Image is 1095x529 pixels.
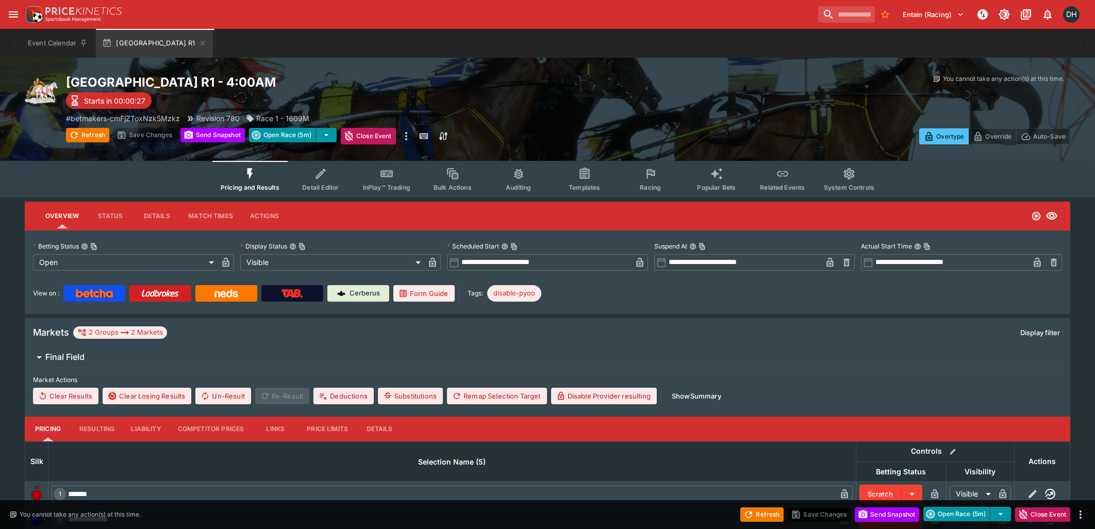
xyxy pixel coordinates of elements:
button: Clear Results [33,388,98,404]
button: Close Event [1015,507,1070,522]
button: Override [968,128,1016,144]
button: more [1074,508,1087,521]
img: Sportsbook Management [45,17,101,22]
img: TabNZ [281,289,303,297]
div: David Howard [1063,6,1080,23]
button: select merge strategy [316,128,337,142]
button: Betting StatusCopy To Clipboard [81,243,88,250]
button: Documentation [1017,5,1035,24]
button: Event Calendar [22,29,94,58]
span: Re-Result [255,388,309,404]
button: Close Event [341,128,396,144]
p: Copy To Clipboard [66,113,180,124]
button: Suspend AtCopy To Clipboard [689,243,696,250]
button: Select Tenant [897,6,970,23]
p: Revision 780 [196,113,240,124]
span: Templates [569,184,600,191]
div: Open [33,254,218,271]
button: Pricing [25,417,71,441]
button: Toggle light/dark mode [995,5,1014,24]
div: Betting Target: cerberus [487,285,541,302]
span: Related Events [760,184,805,191]
button: Match Times [180,204,241,228]
a: Cerberus [327,285,389,302]
button: Copy To Clipboard [923,243,931,250]
div: Start From [919,128,1070,144]
p: Starts in 00:00:27 [84,95,145,106]
p: Overtype [936,131,964,142]
img: Ladbrokes [141,289,179,297]
button: open drawer [4,5,23,24]
button: Price Limits [298,417,356,441]
button: Actions [241,204,288,228]
span: Detail Editor [302,184,339,191]
div: Race 1 - 1609M [246,113,309,124]
div: Visible [240,254,425,271]
span: Betting Status [865,466,937,478]
span: System Controls [824,184,874,191]
button: Display StatusCopy To Clipboard [289,243,296,250]
button: Un-Result [195,388,251,404]
button: Bulk edit [946,445,959,458]
button: Resulting [71,417,123,441]
span: Bulk Actions [434,184,472,191]
h6: Final Field [45,352,85,362]
div: split button [923,507,1011,521]
label: Market Actions [33,372,1062,388]
button: Auto-Save [1016,128,1070,144]
img: PriceKinetics [45,7,122,15]
button: [GEOGRAPHIC_DATA] R1 [96,29,212,58]
button: Links [252,417,298,441]
span: Auditing [506,184,531,191]
button: Remap Selection Target [447,388,547,404]
img: PriceKinetics Logo [23,4,43,25]
img: Neds [214,289,238,297]
p: Cerberus [350,288,380,299]
button: Copy To Clipboard [510,243,518,250]
button: Send Snapshot [180,128,245,142]
button: Details [356,417,403,441]
img: Cerberus [337,289,345,297]
p: You cannot take any action(s) at this time. [20,510,141,519]
div: split button [249,128,337,142]
p: Display Status [240,242,287,251]
span: disable-pyoo [487,288,541,299]
a: Form Guide [393,285,455,302]
span: InPlay™ Trading [363,184,410,191]
p: Scheduled Start [447,242,499,251]
span: Selection Name (5) [407,456,497,468]
img: runner 1 [28,486,45,502]
button: Open Race (5m) [249,128,316,142]
p: Actual Start Time [861,242,912,251]
button: Scheduled StartCopy To Clipboard [501,243,508,250]
th: Silk [25,441,48,481]
span: Racing [640,184,661,191]
input: search [818,6,875,23]
img: harness_racing.png [25,74,58,107]
p: You cannot take any action(s) at this time. [943,74,1064,84]
h5: Markets [33,326,69,338]
button: ShowSummary [666,388,727,404]
button: Overview [37,204,87,228]
button: Open Race (5m) [923,507,990,521]
button: Final Field [25,347,1070,368]
img: Betcha [76,289,113,297]
button: Refresh [66,128,109,142]
svg: Open [1031,211,1041,221]
button: Substitutions [378,388,443,404]
button: Disable Provider resulting [551,388,657,404]
button: Details [134,204,180,228]
button: Clear Losing Results [103,388,191,404]
button: more [400,128,412,144]
p: Suspend At [654,242,687,251]
button: Send Snapshot [855,507,919,522]
h2: Copy To Clipboard [66,74,568,90]
button: select merge strategy [990,507,1011,521]
button: Actual Start TimeCopy To Clipboard [914,243,921,250]
span: Visibility [953,466,1007,478]
button: Copy To Clipboard [699,243,706,250]
span: 1 [57,490,63,498]
span: Popular Bets [697,184,736,191]
button: Status [87,204,134,228]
